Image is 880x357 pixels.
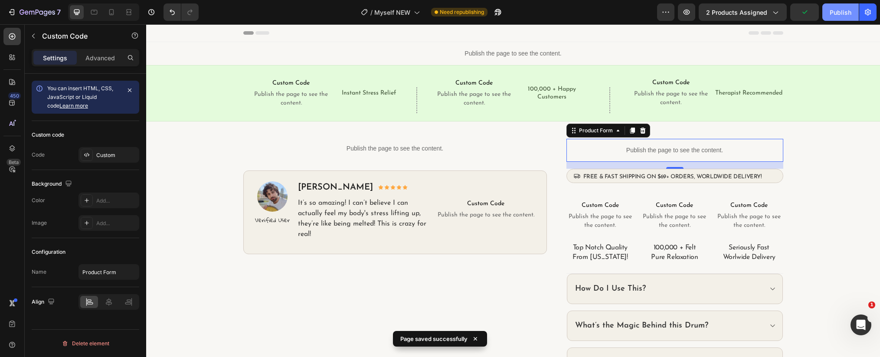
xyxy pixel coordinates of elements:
span: Publish the page to see the content. [291,187,388,195]
span: Custom Code [290,54,366,64]
div: Name [32,268,46,276]
p: Advanced [85,53,115,62]
span: Custom Code [420,176,488,187]
p: Settings [43,53,67,62]
div: Product Form [431,102,468,110]
p: What’s the Magic Behind this Drum? [429,297,562,306]
img: 456276720354329576-27625db6-126e-45eb-89c4-6f9c353d735a.jpg [111,157,141,187]
p: 100,000 + Happy Customers [369,61,443,77]
span: Custom Code [494,176,563,187]
h2: [PERSON_NAME] [151,157,228,169]
div: Color [32,197,45,204]
a: Learn more [59,102,88,109]
span: Custom Code [483,53,566,64]
span: Publish the page to see the content. [494,188,563,206]
div: Background [32,178,74,190]
p: Publish the page to see the content. [420,121,637,131]
div: Delete element [62,338,109,349]
span: Publish the page to see the content. [420,188,488,206]
p: Instant Stress Relief [196,65,250,73]
span: Custom Code [291,174,388,185]
span: Need republishing [440,8,484,16]
div: Add... [96,197,137,205]
button: Publish [822,3,859,21]
span: Myself NEW [374,8,410,17]
iframe: Design area [146,24,880,357]
span: Publish the page to see the content. [569,188,637,206]
div: 450 [8,92,21,99]
div: Add... [96,219,137,227]
p: Seriously Fast Worlwide Delivery [570,219,636,238]
div: Custom [96,151,137,159]
h6: Verified User [108,191,144,200]
p: 100,000 + Felt Pure Relaxation [495,219,562,238]
h6: It’s so amazing! I can’t believe I can actually feel my body's stress lifting up, they’re like be... [151,173,283,216]
p: Publish the page to see the content. [97,120,401,129]
p: Custom Code [42,31,116,41]
span: Publish the page to see the content. [483,66,566,83]
p: Free & FAST Shipping on $69+ Orders, WORLDWIDE Delivery! [437,150,616,156]
button: Delete element [32,337,139,350]
span: 1 [868,301,875,308]
div: Undo/Redo [164,3,199,21]
div: Custom code [32,131,64,139]
span: / [370,8,373,17]
div: Code [32,151,45,159]
div: Publish [830,8,851,17]
iframe: Intercom live chat [851,314,871,335]
p: Top Notch Quality From [US_STATE]! [421,219,487,238]
span: 2 products assigned [706,8,767,17]
p: How Do I Use This? [429,260,500,269]
span: Custom Code [569,176,637,187]
p: Page saved successfully [400,334,468,343]
button: 2 products assigned [699,3,787,21]
span: Publish the page to see the content. [290,66,366,83]
p: 7 [57,7,61,17]
span: You can insert HTML, CSS, JavaScript or Liquid code [47,85,113,109]
div: Beta [7,159,21,166]
div: Image [32,219,47,227]
div: Configuration [32,248,65,256]
div: Align [32,296,56,308]
button: 7 [3,3,65,21]
p: Therapist Recommended [569,65,636,73]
